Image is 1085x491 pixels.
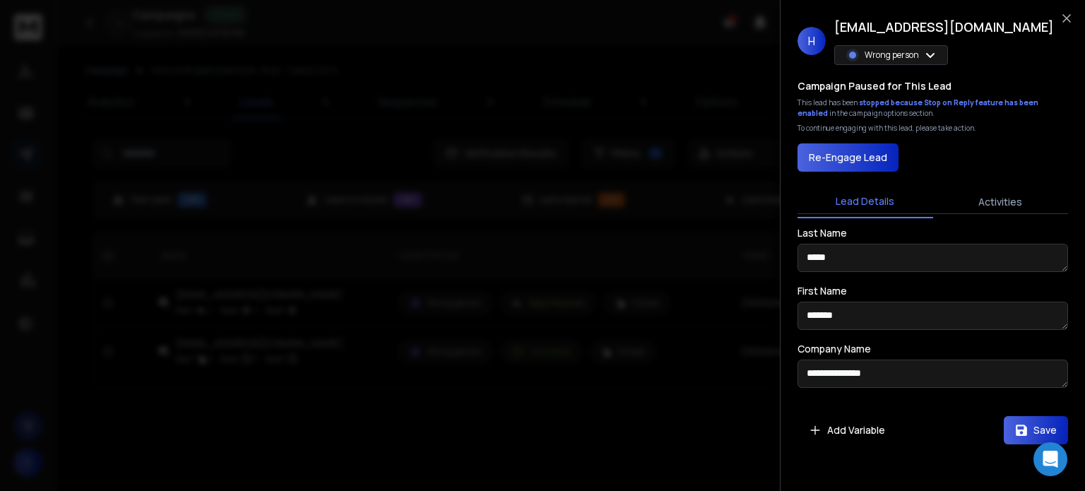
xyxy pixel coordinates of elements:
button: Re-Engage Lead [798,143,899,172]
p: To continue engaging with this lead, please take action. [798,123,976,134]
p: Wrong person [865,49,919,61]
button: Activities [933,187,1069,218]
label: First Name [798,286,847,296]
label: Last Name [798,228,847,238]
button: Save [1004,416,1068,444]
div: This lead has been in the campaign options section. [798,97,1068,119]
h1: [EMAIL_ADDRESS][DOMAIN_NAME] [834,17,1054,37]
button: Add Variable [798,416,896,444]
span: stopped because Stop on Reply feature has been enabled [798,97,1038,118]
label: Company Name [798,344,871,354]
h3: Campaign Paused for This Lead [798,79,951,93]
div: Open Intercom Messenger [1033,442,1067,476]
span: H [798,27,826,55]
button: Lead Details [798,186,933,218]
